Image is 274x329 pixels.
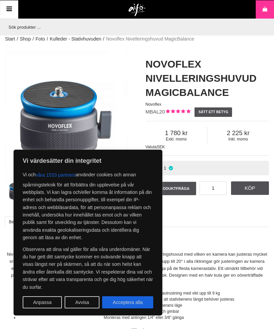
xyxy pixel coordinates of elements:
[145,137,207,142] span: Exkl. moms
[145,57,269,100] h1: Novoflex Nivelleringshuvud MagicBalance
[103,35,105,43] span: /
[14,150,162,315] div: Vi värdesätter din integritet
[165,108,190,116] div: Kundbetyg: 5.00
[164,166,166,171] span: 1
[157,145,165,149] span: SEK
[5,251,269,286] p: Nivelleringshuvud Novoflex MagicBalance är en liten men mycket robust nivelleringshuvud med vilke...
[20,35,31,43] a: Shop
[102,296,153,308] button: Acceptera alla
[47,35,48,43] span: /
[231,181,269,195] a: Köp
[145,145,157,149] span: Valuta
[6,175,35,204] img: Novoflex Nivelleringshuvud MagicBalance
[19,314,269,321] li: Monteras med antingen 1/4” eller 3/8” gänga
[5,238,269,247] h2: Beskrivning
[23,169,153,242] p: Vi och använder cookies och annan spårningsteknik för att förbättra din upplevelse på vår webbpla...
[195,107,232,117] a: Sätt ett betyg
[207,137,269,142] span: Inkl. moms
[207,129,269,137] span: 2 225
[36,35,45,43] a: Foto
[145,182,196,195] a: Produktfråga
[168,166,174,171] i: I lager
[17,35,18,43] span: /
[36,169,76,181] button: våra 1533 partners
[145,102,161,107] span: Novoflex
[145,129,207,137] span: 1 780
[5,19,266,35] input: Sök produkter ...
[23,246,153,291] p: Observera att dina val gäller för alla våra underdomäner. När du har gett ditt samtycke kommer en...
[65,296,99,308] button: Avvisa
[150,166,163,171] span: I lager
[23,296,62,308] button: Anpassa
[23,157,153,165] p: Vi värdesätter din integritet
[5,216,34,227] a: Beskrivning
[106,35,194,43] span: Novoflex Nivelleringshuvud MagicBalance
[129,4,146,17] img: logo.png
[145,109,165,115] span: MBAL20
[32,35,34,43] span: /
[5,35,15,43] a: Start
[50,35,101,43] a: Kulleder - Stativhuvuden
